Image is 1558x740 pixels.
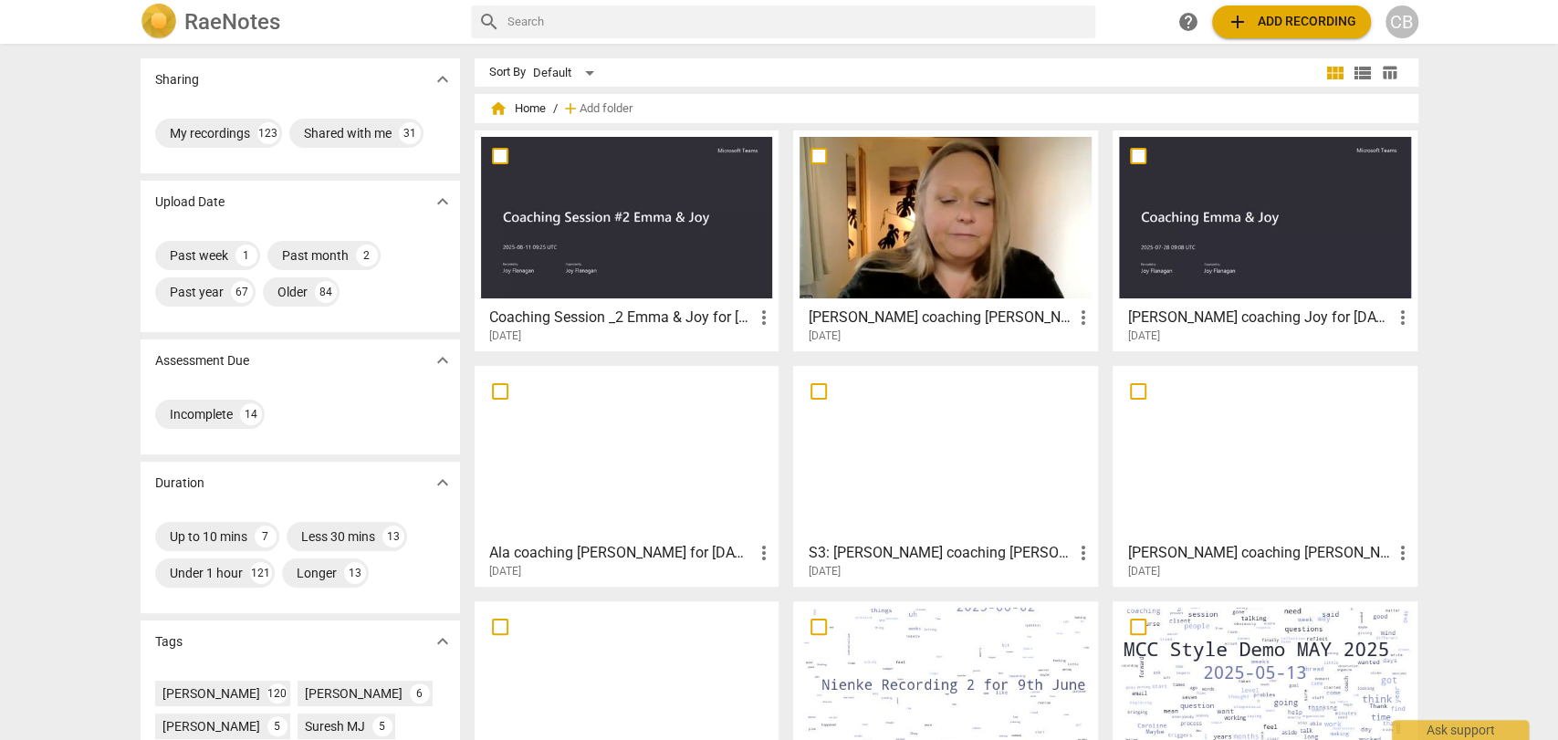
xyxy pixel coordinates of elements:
div: Default [533,58,601,88]
span: home [489,99,507,118]
button: Tile view [1322,59,1349,87]
div: Incomplete [170,405,233,423]
p: Sharing [155,70,199,89]
div: Suresh MJ [305,717,365,735]
a: [PERSON_NAME] coaching [PERSON_NAME] for [DATE][DATE] [1119,372,1411,578]
span: / [553,102,558,116]
div: 5 [267,716,288,736]
span: search [478,11,500,33]
div: Shared with me [304,124,392,142]
a: LogoRaeNotes [141,4,456,40]
h3: Coaching Session _2 Emma & Joy for 21st AUG [489,307,753,328]
div: 84 [315,281,337,303]
h3: Emma coaching Joy for 1st Aug 2025 [1127,307,1391,328]
div: 1 [235,245,257,266]
a: Help [1172,5,1205,38]
div: 2 [356,245,378,266]
div: 14 [240,403,262,425]
button: Show more [429,469,456,496]
h3: Ala coaching Sherry for 17th June 2025 [489,542,753,564]
a: [PERSON_NAME] coaching [PERSON_NAME] for Embodying Coaching Mastery[DATE] [800,137,1092,343]
p: Duration [155,474,204,493]
div: Sort By [489,66,526,79]
button: Table view [1376,59,1404,87]
img: Logo [141,4,177,40]
div: 67 [231,281,253,303]
div: [PERSON_NAME] [305,684,403,703]
span: table_chart [1381,64,1398,81]
span: more_vert [1391,307,1413,328]
button: Upload [1212,5,1371,38]
div: 13 [344,562,366,584]
div: 13 [382,526,404,547]
div: 120 [267,683,288,704]
span: more_vert [752,307,774,328]
span: [DATE] [808,564,840,579]
div: My recordings [170,124,250,142]
span: [DATE] [489,328,521,344]
p: Assessment Due [155,351,249,370]
h2: RaeNotes [184,9,280,35]
span: more_vert [1072,542,1093,564]
div: 7 [255,526,277,547]
button: Show more [429,66,456,93]
div: Past week [170,246,228,265]
input: Search [507,7,1088,36]
button: Show more [429,628,456,655]
span: Add folder [580,102,633,116]
span: more_vert [1391,542,1413,564]
a: Ala coaching [PERSON_NAME] for [DATE][DATE] [481,372,773,578]
button: Show more [429,347,456,374]
span: expand_more [432,631,454,652]
span: [DATE] [808,328,840,344]
div: Older [277,283,308,301]
span: expand_more [432,472,454,494]
span: expand_more [432,68,454,90]
span: view_list [1352,62,1374,84]
h3: Caroline coaching Sarah for Embodying Coaching Mastery [808,307,1072,328]
div: Longer [297,564,337,582]
h3: S3: Sarah coaching Emma June 2025 [808,542,1072,564]
div: Ask support [1392,720,1529,740]
span: view_module [1324,62,1346,84]
span: expand_more [432,349,454,371]
div: 6 [410,683,430,704]
div: [PERSON_NAME] [162,717,260,735]
h3: Francesca coaching Sarah for 5th June [1127,542,1391,564]
span: expand_more [432,191,454,213]
span: [DATE] [1127,564,1159,579]
div: Past year [170,283,224,301]
span: [DATE] [1127,328,1159,344]
div: Up to 10 mins [170,527,247,546]
button: List view [1349,59,1376,87]
a: S3: [PERSON_NAME] coaching [PERSON_NAME] [DATE][DATE] [800,372,1092,578]
div: 5 [372,716,392,736]
div: Past month [282,246,349,265]
span: [DATE] [489,564,521,579]
span: help [1177,11,1199,33]
span: Add recording [1227,11,1356,33]
div: Less 30 mins [301,527,375,546]
span: add [1227,11,1249,33]
span: Home [489,99,546,118]
a: [PERSON_NAME] coaching Joy for [DATE][DATE] [1119,137,1411,343]
button: Show more [429,188,456,215]
div: 31 [399,122,421,144]
span: add [561,99,580,118]
p: Tags [155,632,183,651]
button: CB [1385,5,1418,38]
p: Upload Date [155,193,225,212]
div: [PERSON_NAME] [162,684,260,703]
span: more_vert [752,542,774,564]
div: 121 [250,562,272,584]
a: Coaching Session _2 Emma & Joy for [DATE][DATE] [481,137,773,343]
div: Under 1 hour [170,564,243,582]
span: more_vert [1072,307,1093,328]
div: 123 [257,122,279,144]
